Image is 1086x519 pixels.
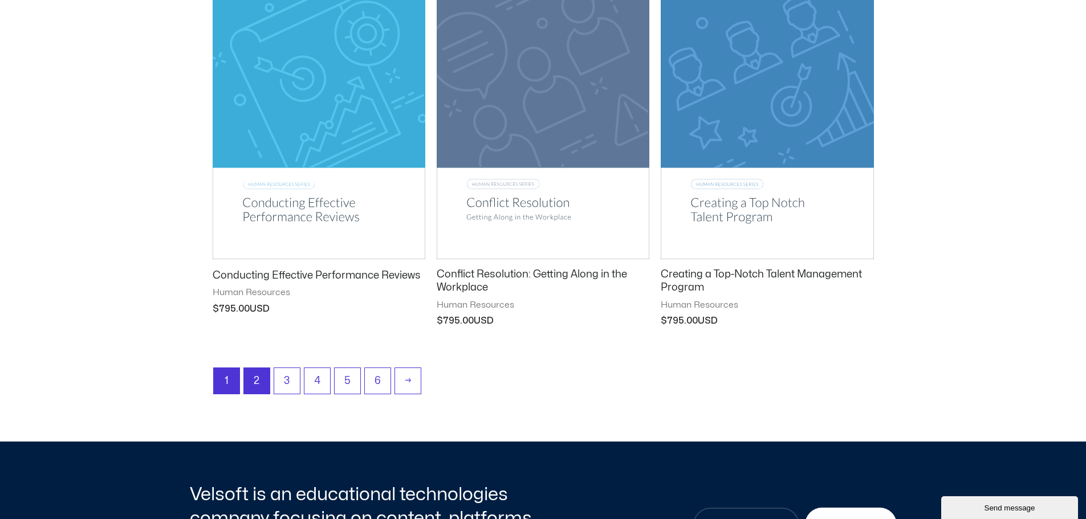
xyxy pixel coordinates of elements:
[437,268,649,295] h2: Conflict Resolution: Getting Along in the Workplace
[213,304,250,313] bdi: 795.00
[335,368,360,394] a: Page 5
[213,304,219,313] span: $
[661,316,698,325] bdi: 795.00
[213,287,425,299] span: Human Resources
[213,269,425,287] a: Conducting Effective Performance Reviews
[395,368,421,394] a: →
[661,300,873,311] span: Human Resources
[437,268,649,300] a: Conflict Resolution: Getting Along in the Workplace
[941,494,1080,519] iframe: chat widget
[214,368,239,394] span: Page 1
[437,316,474,325] bdi: 795.00
[365,368,391,394] a: Page 6
[661,268,873,295] h2: Creating a Top-Notch Talent Management Program
[244,368,270,394] a: Page 2
[661,268,873,300] a: Creating a Top-Notch Talent Management Program
[304,368,330,394] a: Page 4
[274,368,300,394] a: Page 3
[213,367,874,400] nav: Product Pagination
[213,269,425,282] h2: Conducting Effective Performance Reviews
[661,316,667,325] span: $
[437,300,649,311] span: Human Resources
[437,316,443,325] span: $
